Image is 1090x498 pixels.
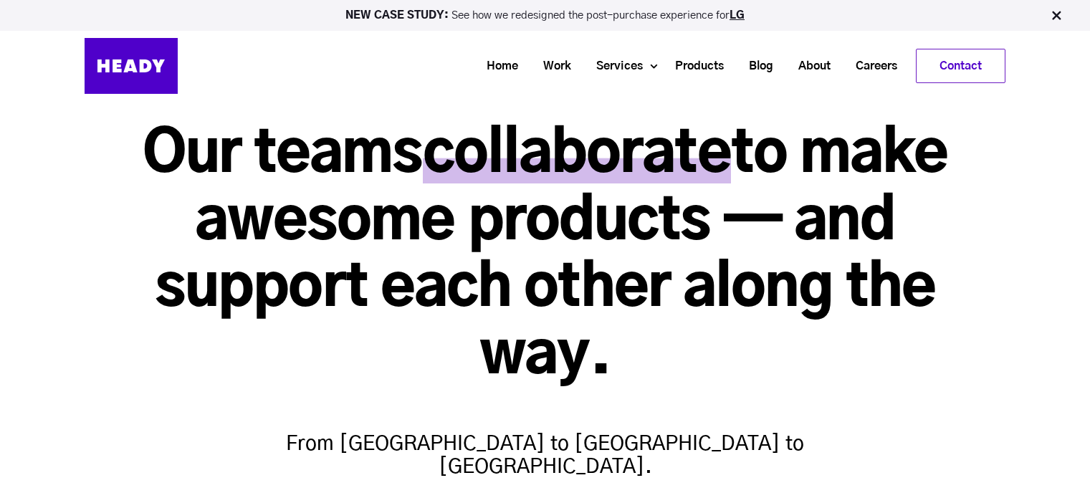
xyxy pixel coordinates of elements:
img: Heady_Logo_Web-01 (1) [85,38,178,94]
a: LG [730,10,745,21]
div: Navigation Menu [192,49,1005,83]
h4: From [GEOGRAPHIC_DATA] to [GEOGRAPHIC_DATA] to [GEOGRAPHIC_DATA]. [266,404,825,479]
a: Contact [917,49,1005,82]
a: Products [657,53,731,80]
a: Careers [838,53,904,80]
p: See how we redesigned the post-purchase experience for [6,10,1084,21]
a: Blog [731,53,780,80]
a: Work [525,53,578,80]
strong: NEW CASE STUDY: [345,10,451,21]
a: About [780,53,838,80]
a: Home [469,53,525,80]
a: Services [578,53,650,80]
span: collaborate [423,126,731,183]
img: Close Bar [1049,9,1063,23]
h1: Our teams to make awesome products — and support each other along the way. [85,122,1005,390]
